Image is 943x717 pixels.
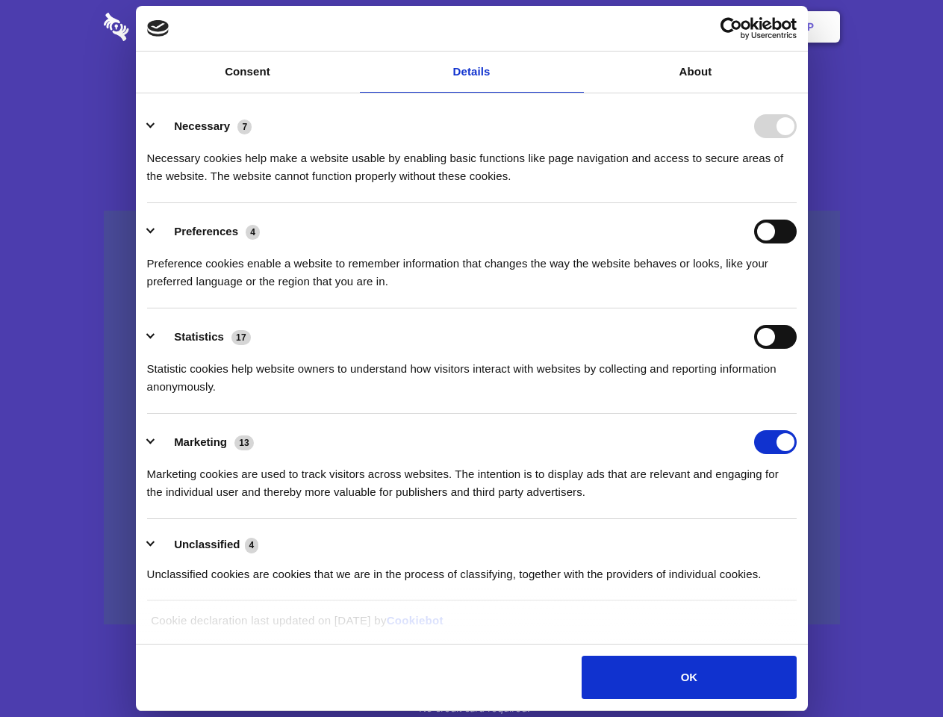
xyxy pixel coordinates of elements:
div: Necessary cookies help make a website usable by enabling basic functions like page navigation and... [147,138,797,185]
span: 17 [231,330,251,345]
iframe: Drift Widget Chat Controller [868,642,925,699]
a: Consent [136,52,360,93]
a: About [584,52,808,93]
a: Pricing [438,4,503,50]
div: Statistic cookies help website owners to understand how visitors interact with websites by collec... [147,349,797,396]
button: Statistics (17) [147,325,261,349]
div: Marketing cookies are used to track visitors across websites. The intention is to display ads tha... [147,454,797,501]
label: Necessary [174,119,230,132]
div: Preference cookies enable a website to remember information that changes the way the website beha... [147,243,797,291]
a: Usercentrics Cookiebot - opens in a new window [666,17,797,40]
a: Details [360,52,584,93]
h1: Eliminate Slack Data Loss. [104,67,840,121]
span: 4 [246,225,260,240]
button: Unclassified (4) [147,536,268,554]
span: 7 [237,119,252,134]
button: Necessary (7) [147,114,261,138]
div: Cookie declaration last updated on [DATE] by [140,612,803,641]
button: Marketing (13) [147,430,264,454]
span: 4 [245,538,259,553]
button: Preferences (4) [147,220,270,243]
span: 13 [234,435,254,450]
a: Login [677,4,742,50]
a: Wistia video thumbnail [104,211,840,625]
label: Statistics [174,330,224,343]
label: Preferences [174,225,238,238]
img: logo-wordmark-white-trans-d4663122ce5f474addd5e946df7df03e33cb6a1c49d2221995e7729f52c070b2.svg [104,13,231,41]
a: Cookiebot [387,614,444,627]
h4: Auto-redaction of sensitive data, encrypted data sharing and self-destructing private chats. Shar... [104,136,840,185]
label: Marketing [174,435,227,448]
div: Unclassified cookies are cookies that we are in the process of classifying, together with the pro... [147,554,797,583]
a: Contact [606,4,674,50]
img: logo [147,20,169,37]
button: OK [582,656,796,699]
